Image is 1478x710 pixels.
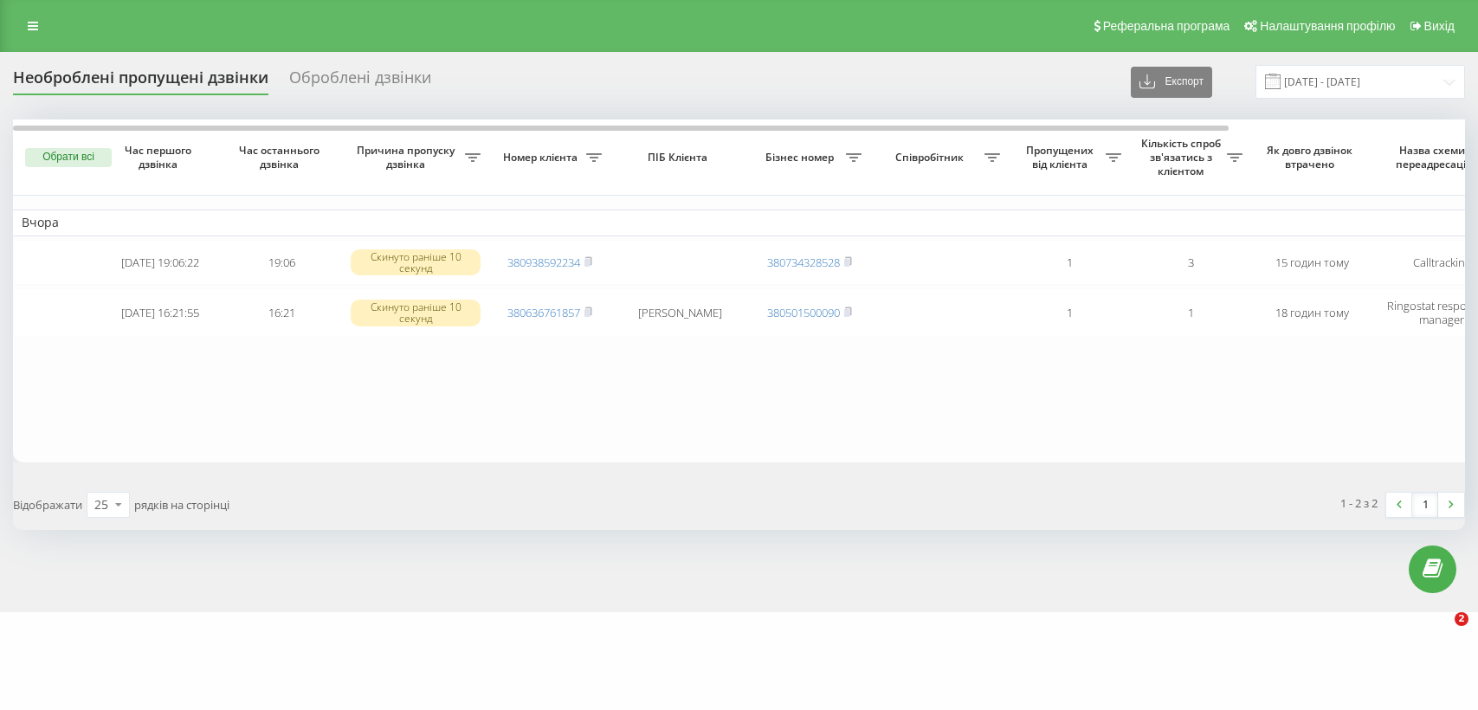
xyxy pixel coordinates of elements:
[351,300,481,326] div: Скинуто раніше 10 секунд
[507,255,580,270] a: 380938592234
[100,240,221,286] td: [DATE] 19:06:22
[351,249,481,275] div: Скинуто раніше 10 секунд
[767,305,840,320] a: 380501500090
[1103,19,1230,33] span: Реферальна програма
[235,144,328,171] span: Час останнього дзвінка
[1130,288,1251,337] td: 1
[1251,288,1372,337] td: 18 годин тому
[100,288,221,337] td: [DATE] 16:21:55
[1265,144,1359,171] span: Як довго дзвінок втрачено
[221,240,342,286] td: 19:06
[1139,137,1227,177] span: Кількість спроб зв'язатись з клієнтом
[879,151,984,165] span: Співробітник
[1009,240,1130,286] td: 1
[1260,19,1395,33] span: Налаштування профілю
[1009,288,1130,337] td: 1
[507,305,580,320] a: 380636761857
[498,151,586,165] span: Номер клієнта
[1419,612,1461,654] iframe: Intercom live chat
[13,497,82,513] span: Відображати
[351,144,465,171] span: Причина пропуску дзвінка
[221,288,342,337] td: 16:21
[1340,494,1378,512] div: 1 - 2 з 2
[94,496,108,513] div: 25
[134,497,229,513] span: рядків на сторінці
[1017,144,1106,171] span: Пропущених від клієнта
[1130,240,1251,286] td: 3
[1412,493,1438,517] a: 1
[610,288,749,337] td: [PERSON_NAME]
[625,151,734,165] span: ПІБ Клієнта
[13,68,268,95] div: Необроблені пропущені дзвінки
[113,144,207,171] span: Час першого дзвінка
[289,68,431,95] div: Оброблені дзвінки
[1251,240,1372,286] td: 15 годин тому
[758,151,846,165] span: Бізнес номер
[767,255,840,270] a: 380734328528
[1455,612,1468,626] span: 2
[1131,67,1212,98] button: Експорт
[1424,19,1455,33] span: Вихід
[25,148,112,167] button: Обрати всі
